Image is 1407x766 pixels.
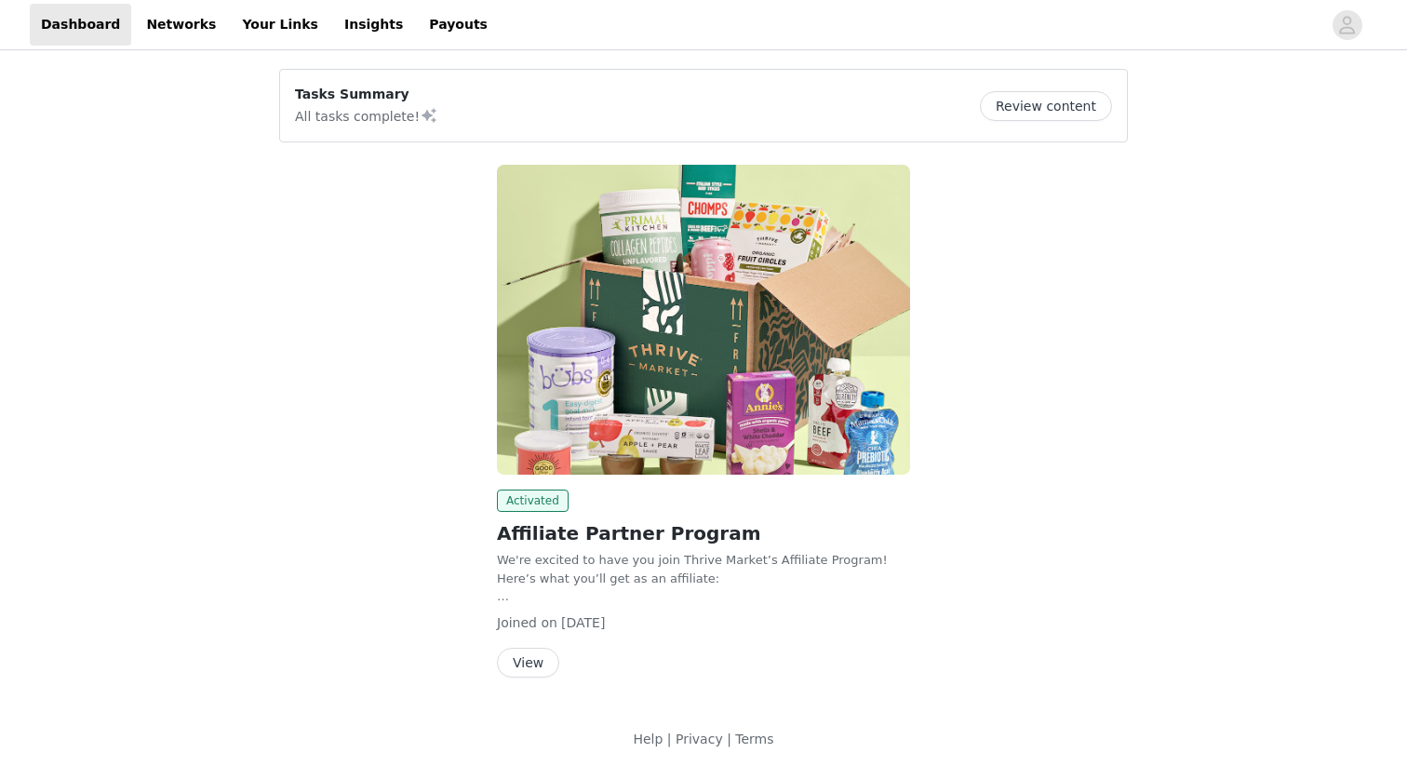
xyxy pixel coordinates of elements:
[727,732,731,746] span: |
[231,4,329,46] a: Your Links
[497,615,557,630] span: Joined on
[735,732,773,746] a: Terms
[667,732,672,746] span: |
[295,104,438,127] p: All tasks complete!
[676,732,723,746] a: Privacy
[497,551,910,587] p: We're excited to have you join Thrive Market’s Affiliate Program! Here’s what you’ll get as an af...
[561,615,605,630] span: [DATE]
[497,656,559,670] a: View
[30,4,131,46] a: Dashboard
[980,91,1112,121] button: Review content
[497,519,910,547] h2: Affiliate Partner Program
[497,490,569,512] span: Activated
[333,4,414,46] a: Insights
[295,85,438,104] p: Tasks Summary
[633,732,663,746] a: Help
[1338,10,1356,40] div: avatar
[497,165,910,475] img: Thrive Market
[497,648,559,678] button: View
[135,4,227,46] a: Networks
[418,4,499,46] a: Payouts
